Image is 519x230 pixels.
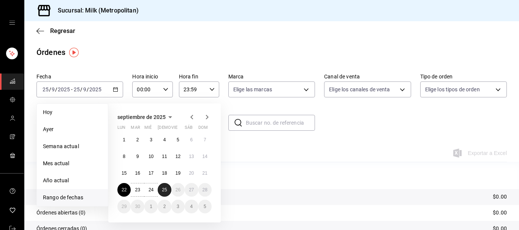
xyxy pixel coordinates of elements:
button: Regresar [36,27,75,34]
button: open drawer [9,20,15,26]
abbr: 6 de septiembre de 2025 [190,137,193,142]
button: 2 de octubre de 2025 [158,200,171,213]
button: 16 de septiembre de 2025 [131,166,144,180]
abbr: 14 de septiembre de 2025 [203,154,207,159]
span: Elige los canales de venta [329,86,390,93]
button: 30 de septiembre de 2025 [131,200,144,213]
label: Marca [228,74,315,79]
abbr: 19 de septiembre de 2025 [176,171,180,176]
abbr: 23 de septiembre de 2025 [135,187,140,192]
button: 9 de septiembre de 2025 [131,150,144,163]
button: septiembre de 2025 [117,113,175,122]
label: Hora inicio [132,74,172,79]
span: / [49,86,51,92]
abbr: viernes [171,125,177,133]
button: 25 de septiembre de 2025 [158,183,171,197]
abbr: 4 de octubre de 2025 [190,204,193,209]
abbr: lunes [117,125,125,133]
input: -- [83,86,87,92]
abbr: 7 de septiembre de 2025 [204,137,206,142]
span: Rango de fechas [43,194,102,202]
input: -- [42,86,49,92]
span: / [80,86,82,92]
abbr: 4 de septiembre de 2025 [163,137,166,142]
abbr: 30 de septiembre de 2025 [135,204,140,209]
abbr: 1 de octubre de 2025 [150,204,152,209]
button: 3 de octubre de 2025 [171,200,185,213]
abbr: miércoles [144,125,152,133]
p: Órdenes abiertas (0) [36,209,86,217]
button: 23 de septiembre de 2025 [131,183,144,197]
button: 20 de septiembre de 2025 [185,166,198,180]
p: $0.00 [493,193,507,201]
p: $0.00 [493,209,507,217]
button: 3 de septiembre de 2025 [144,133,158,147]
abbr: 20 de septiembre de 2025 [189,171,194,176]
button: 22 de septiembre de 2025 [117,183,131,197]
label: Tipo de orden [420,74,507,79]
abbr: 5 de septiembre de 2025 [177,137,179,142]
button: 7 de septiembre de 2025 [198,133,212,147]
button: 4 de octubre de 2025 [185,200,198,213]
h3: Sucursal: Milk (Metropolitan) [52,6,139,15]
abbr: domingo [198,125,208,133]
abbr: 10 de septiembre de 2025 [149,154,153,159]
span: Hoy [43,108,102,116]
button: 17 de septiembre de 2025 [144,166,158,180]
button: 27 de septiembre de 2025 [185,183,198,197]
button: 21 de septiembre de 2025 [198,166,212,180]
abbr: 21 de septiembre de 2025 [203,171,207,176]
button: 5 de septiembre de 2025 [171,133,185,147]
abbr: 29 de septiembre de 2025 [122,204,127,209]
abbr: 28 de septiembre de 2025 [203,187,207,192]
abbr: 13 de septiembre de 2025 [189,154,194,159]
span: / [55,86,57,92]
button: 6 de septiembre de 2025 [185,133,198,147]
input: ---- [57,86,70,92]
button: 14 de septiembre de 2025 [198,150,212,163]
span: Mes actual [43,160,102,167]
abbr: 16 de septiembre de 2025 [135,171,140,176]
button: 10 de septiembre de 2025 [144,150,158,163]
input: -- [73,86,80,92]
abbr: 3 de septiembre de 2025 [150,137,152,142]
span: Elige los tipos de orden [425,86,480,93]
button: 8 de septiembre de 2025 [117,150,131,163]
button: 18 de septiembre de 2025 [158,166,171,180]
span: Semana actual [43,142,102,150]
abbr: 15 de septiembre de 2025 [122,171,127,176]
img: Tooltip marker [69,48,79,57]
button: 15 de septiembre de 2025 [117,166,131,180]
abbr: 11 de septiembre de 2025 [162,154,167,159]
abbr: 17 de septiembre de 2025 [149,171,153,176]
span: Regresar [50,27,75,34]
span: Elige las marcas [233,86,272,93]
abbr: 8 de septiembre de 2025 [123,154,125,159]
button: 4 de septiembre de 2025 [158,133,171,147]
abbr: 24 de septiembre de 2025 [149,187,153,192]
button: 5 de octubre de 2025 [198,200,212,213]
button: 2 de septiembre de 2025 [131,133,144,147]
abbr: 2 de septiembre de 2025 [136,137,139,142]
abbr: 2 de octubre de 2025 [163,204,166,209]
span: / [87,86,89,92]
button: 11 de septiembre de 2025 [158,150,171,163]
abbr: 3 de octubre de 2025 [177,204,179,209]
abbr: 1 de septiembre de 2025 [123,137,125,142]
button: 1 de septiembre de 2025 [117,133,131,147]
abbr: 22 de septiembre de 2025 [122,187,127,192]
button: 13 de septiembre de 2025 [185,150,198,163]
span: septiembre de 2025 [117,114,166,120]
abbr: 12 de septiembre de 2025 [176,154,180,159]
span: - [71,86,73,92]
abbr: martes [131,125,140,133]
label: Fecha [36,74,123,79]
abbr: 5 de octubre de 2025 [204,204,206,209]
button: 1 de octubre de 2025 [144,200,158,213]
button: 24 de septiembre de 2025 [144,183,158,197]
button: 26 de septiembre de 2025 [171,183,185,197]
button: 12 de septiembre de 2025 [171,150,185,163]
label: Hora fin [179,74,219,79]
abbr: 18 de septiembre de 2025 [162,171,167,176]
label: Canal de venta [324,74,411,79]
